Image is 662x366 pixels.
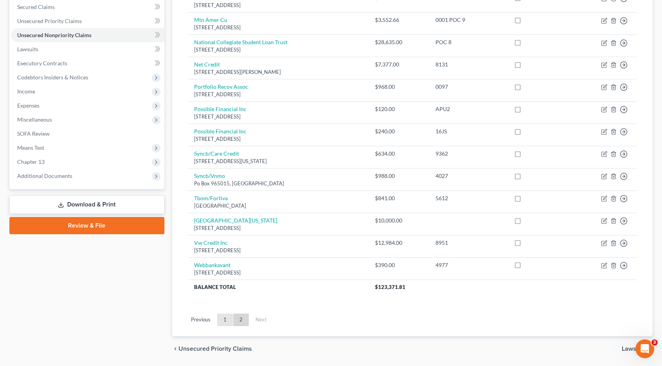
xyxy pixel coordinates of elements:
div: [GEOGRAPHIC_DATA] [194,202,362,210]
div: 0097 [435,83,501,91]
div: 5612 [435,194,501,202]
div: $988.00 [375,172,423,180]
a: Possible Financial Inc [194,106,246,112]
div: $7,377.00 [375,61,423,68]
span: Expenses [17,102,39,109]
span: Executory Contracts [17,60,67,66]
div: [STREET_ADDRESS] [194,91,362,98]
span: Income [17,88,35,95]
span: Secured Claims [17,4,55,10]
span: $123,371.81 [375,284,405,290]
span: Unsecured Nonpriority Claims [17,32,91,38]
span: Lawsuits [622,346,646,352]
a: Portfolio Recov Assoc [194,83,248,90]
div: Po Box 965015, [GEOGRAPHIC_DATA] [194,180,362,187]
div: $841.00 [375,194,423,202]
div: 4027 [435,172,501,180]
div: 4977 [435,261,501,269]
div: 8951 [435,239,501,247]
span: Chapter 13 [17,158,45,165]
div: $12,984.00 [375,239,423,247]
span: Means Test [17,144,44,151]
span: 3 [651,339,658,346]
a: National Collegiate Student Loan Trust [194,39,287,45]
span: SOFA Review [17,130,50,137]
div: 9362 [435,150,501,158]
a: Executory Contracts [11,56,164,70]
div: [STREET_ADDRESS][PERSON_NAME] [194,68,362,76]
div: [STREET_ADDRESS] [194,269,362,276]
div: [STREET_ADDRESS] [194,247,362,254]
div: [STREET_ADDRESS] [194,224,362,232]
a: Previous [185,314,217,326]
a: 2 [233,314,249,326]
div: $390.00 [375,261,423,269]
div: 0001 POC 9 [435,16,501,24]
div: [STREET_ADDRESS] [194,2,362,9]
div: POC 8 [435,38,501,46]
a: Unsecured Priority Claims [11,14,164,28]
a: Webbankavant [194,262,230,268]
div: 8131 [435,61,501,68]
a: Syncb/Vnmo [194,172,225,179]
iframe: Intercom live chat [635,339,654,358]
div: [STREET_ADDRESS][US_STATE] [194,158,362,165]
div: $28,635.00 [375,38,423,46]
a: Review & File [9,217,164,234]
div: [STREET_ADDRESS] [194,113,362,120]
a: 1 [217,314,233,326]
a: Syncb/Care Credit [194,150,239,157]
span: Unsecured Priority Claims [178,346,252,352]
a: Download & Print [9,196,164,214]
i: chevron_left [172,346,178,352]
a: [GEOGRAPHIC_DATA][US_STATE] [194,217,277,224]
div: 16JS [435,127,501,135]
span: Additional Documents [17,172,72,179]
div: APU2 [435,105,501,113]
a: Tbom/Fortiva [194,195,228,201]
span: Miscellaneous [17,116,52,123]
div: [STREET_ADDRESS] [194,24,362,31]
div: $120.00 [375,105,423,113]
th: Balance Total [188,280,369,294]
div: $3,552.66 [375,16,423,24]
a: Possible Financial Inc [194,128,246,135]
div: $634.00 [375,150,423,158]
a: SOFA Review [11,127,164,141]
span: Unsecured Priority Claims [17,18,82,24]
span: Lawsuits [17,46,38,52]
button: chevron_left Unsecured Priority Claims [172,346,252,352]
div: [STREET_ADDRESS] [194,46,362,54]
div: [STREET_ADDRESS] [194,135,362,143]
a: Mtn Amer Cu [194,16,227,23]
div: $240.00 [375,127,423,135]
a: Lawsuits [11,42,164,56]
a: Net Credit [194,61,220,68]
div: $968.00 [375,83,423,91]
a: Unsecured Nonpriority Claims [11,28,164,42]
button: Lawsuits chevron_right [622,346,653,352]
span: Codebtors Insiders & Notices [17,74,88,81]
a: Vw Credit Inc [194,239,228,246]
div: $10,000.00 [375,217,423,224]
